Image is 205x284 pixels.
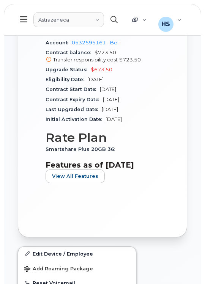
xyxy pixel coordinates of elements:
[33,12,104,27] a: Astrazeneca
[46,50,95,55] span: Contract balance
[46,131,159,144] h3: Rate Plan
[46,160,159,169] h3: Features as of [DATE]
[72,40,120,46] a: 0532595161 - Bell
[18,247,136,260] a: Edit Device / Employee
[24,266,93,273] span: Add Roaming Package
[52,173,98,180] span: View All Features
[53,57,118,63] span: Transfer responsibility cost
[18,260,136,276] button: Add Roaming Package
[46,67,91,72] span: Upgrade Status
[46,77,87,82] span: Eligibility Date
[46,97,103,102] span: Contract Expiry Date
[46,40,72,46] span: Account
[119,57,141,63] span: $723.50
[46,116,106,122] span: Initial Activation Date
[46,50,159,63] span: $723.50
[127,12,151,27] div: Quicklinks
[87,77,104,82] span: [DATE]
[46,146,118,152] span: Smartshare Plus 20GB 36
[46,86,100,92] span: Contract Start Date
[106,116,122,122] span: [DATE]
[103,97,119,102] span: [DATE]
[46,24,159,38] h3: Carrier Details
[153,12,187,27] div: Holli Stinnissen
[46,169,105,183] button: View All Features
[102,107,118,112] span: [DATE]
[91,67,112,72] span: $673.50
[161,20,170,29] span: HS
[46,107,102,112] span: Last Upgraded Date
[100,86,116,92] span: [DATE]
